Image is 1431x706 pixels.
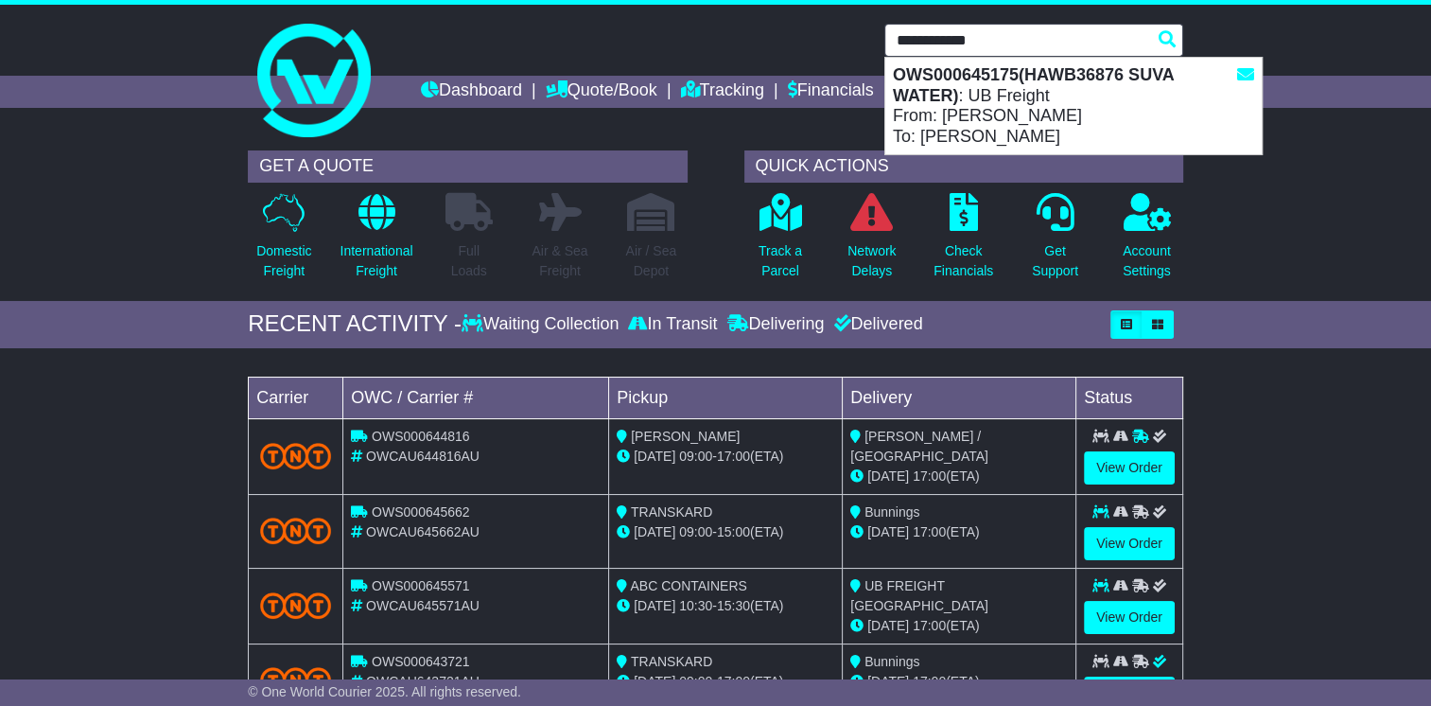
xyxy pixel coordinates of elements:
[260,667,331,693] img: TNT_Domestic.png
[255,192,312,291] a: DomesticFreight
[843,377,1076,418] td: Delivery
[679,524,712,539] span: 09:00
[864,504,919,520] span: Bunnings
[421,76,522,108] a: Dashboard
[1122,192,1172,291] a: AccountSettings
[679,449,712,464] span: 09:00
[546,76,657,108] a: Quote/Book
[634,449,675,464] span: [DATE]
[372,654,470,669] span: OWS000643721
[893,65,1174,105] strong: OWS000645175(HAWB36876 SUVA WATER)
[864,654,919,669] span: Bunnings
[1123,241,1171,281] p: Account Settings
[722,314,829,335] div: Delivering
[847,241,896,281] p: Network Delays
[340,241,412,281] p: International Freight
[634,524,675,539] span: [DATE]
[445,241,493,281] p: Full Loads
[758,192,803,291] a: Track aParcel
[679,674,712,689] span: 09:00
[634,674,675,689] span: [DATE]
[630,578,746,593] span: ABC CONTAINERS
[617,672,834,692] div: - (ETA)
[829,314,922,335] div: Delivered
[744,150,1183,183] div: QUICK ACTIONS
[617,596,834,616] div: - (ETA)
[717,449,750,464] span: 17:00
[623,314,722,335] div: In Transit
[343,377,609,418] td: OWC / Carrier #
[631,504,712,520] span: TRANSKARD
[885,58,1262,154] div: : UB Freight From: [PERSON_NAME] To: [PERSON_NAME]
[717,524,750,539] span: 15:00
[679,598,712,613] span: 10:30
[260,443,331,468] img: TNT_Domestic.png
[913,674,946,689] span: 17:00
[867,618,909,633] span: [DATE]
[609,377,843,418] td: Pickup
[260,518,331,543] img: TNT_Domestic.png
[913,524,946,539] span: 17:00
[462,314,623,335] div: Waiting Collection
[256,241,311,281] p: Domestic Freight
[260,592,331,618] img: TNT_Domestic.png
[850,672,1068,692] div: (ETA)
[846,192,897,291] a: NetworkDelays
[372,578,470,593] span: OWS000645571
[850,467,1068,486] div: (ETA)
[249,377,343,418] td: Carrier
[366,674,480,689] span: OWCAU643721AU
[1031,192,1079,291] a: GetSupport
[850,616,1068,636] div: (ETA)
[1076,377,1183,418] td: Status
[867,674,909,689] span: [DATE]
[248,310,462,338] div: RECENT ACTIVITY -
[788,76,874,108] a: Financials
[850,578,988,613] span: UB FREIGHT [GEOGRAPHIC_DATA]
[933,192,994,291] a: CheckFinancials
[850,429,988,464] span: [PERSON_NAME] / [GEOGRAPHIC_DATA]
[1084,451,1175,485] a: View Order
[631,429,740,444] span: [PERSON_NAME]
[680,76,763,108] a: Tracking
[759,241,802,281] p: Track a Parcel
[850,522,1068,542] div: (ETA)
[913,468,946,484] span: 17:00
[1084,527,1175,560] a: View Order
[532,241,587,281] p: Air & Sea Freight
[625,241,676,281] p: Air / Sea Depot
[717,674,750,689] span: 17:00
[913,618,946,633] span: 17:00
[634,598,675,613] span: [DATE]
[248,150,687,183] div: GET A QUOTE
[339,192,413,291] a: InternationalFreight
[248,684,521,699] span: © One World Courier 2025. All rights reserved.
[617,447,834,467] div: - (ETA)
[867,468,909,484] span: [DATE]
[366,598,480,613] span: OWCAU645571AU
[717,598,750,613] span: 15:30
[1032,241,1078,281] p: Get Support
[631,654,712,669] span: TRANSKARD
[1084,601,1175,634] a: View Order
[366,449,480,464] span: OWCAU644816AU
[617,522,834,542] div: - (ETA)
[934,241,993,281] p: Check Financials
[366,524,480,539] span: OWCAU645662AU
[372,504,470,520] span: OWS000645662
[372,429,470,444] span: OWS000644816
[867,524,909,539] span: [DATE]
